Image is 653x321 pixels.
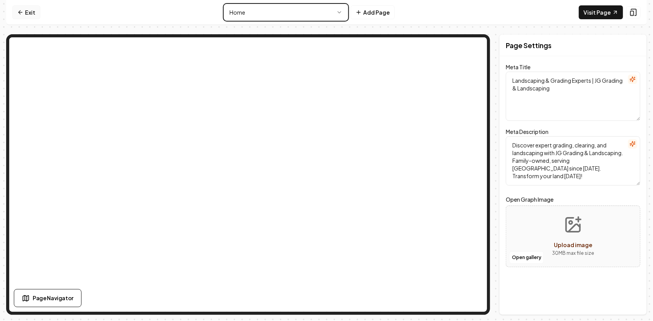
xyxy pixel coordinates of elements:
[506,195,640,204] label: Open Graph Image
[506,64,530,70] label: Meta Title
[579,5,623,19] a: Visit Page
[509,251,544,264] button: Open gallery
[552,249,594,257] p: 30 MB max file size
[351,5,395,19] button: Add Page
[546,209,600,263] button: Upload image
[506,128,548,135] label: Meta Description
[554,241,592,248] span: Upload image
[506,40,552,51] h2: Page Settings
[33,294,73,302] span: Page Navigator
[12,5,40,19] a: Exit
[14,289,81,307] button: Page Navigator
